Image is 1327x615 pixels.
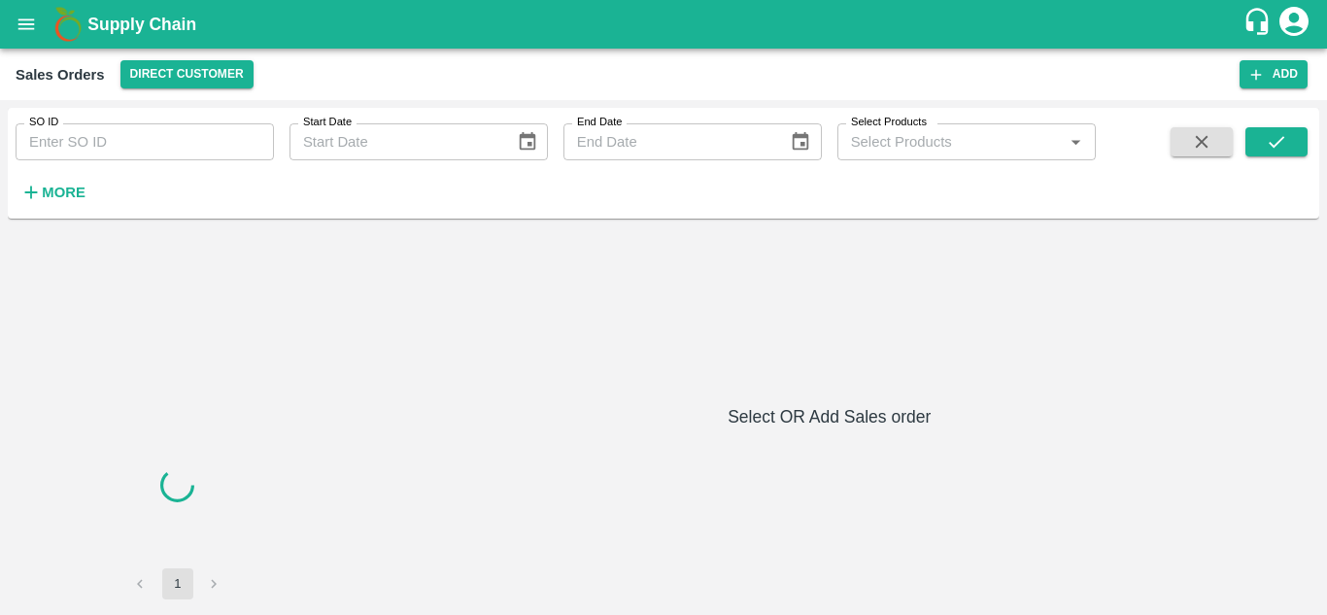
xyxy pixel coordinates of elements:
button: Choose date [509,123,546,160]
div: account of current user [1276,4,1311,45]
input: Enter SO ID [16,123,274,160]
label: SO ID [29,115,58,130]
button: Select DC [120,60,254,88]
strong: More [42,185,85,200]
input: Select Products [843,129,1058,154]
h6: Select OR Add Sales order [348,403,1312,430]
button: Open [1063,129,1088,154]
div: Sales Orders [16,62,105,87]
nav: pagination navigation [122,568,233,599]
label: Select Products [851,115,927,130]
input: Start Date [289,123,501,160]
button: open drawer [4,2,49,47]
img: logo [49,5,87,44]
div: customer-support [1242,7,1276,42]
button: page 1 [162,568,193,599]
a: Supply Chain [87,11,1242,38]
label: End Date [577,115,622,130]
b: Supply Chain [87,15,196,34]
label: Start Date [303,115,352,130]
input: End Date [563,123,775,160]
button: Choose date [782,123,819,160]
button: Add [1240,60,1308,88]
button: More [16,176,90,209]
